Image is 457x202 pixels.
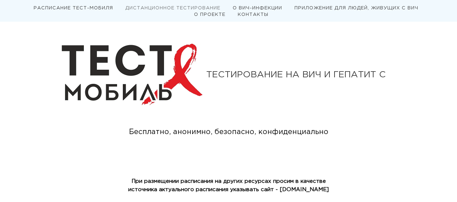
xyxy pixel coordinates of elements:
[206,70,396,79] div: ТЕСТИРОВАНИЕ НА ВИЧ И ГЕПАТИТ С
[116,126,341,138] div: Бесплатно, анонимно, безопасно, конфиденциально
[34,6,113,10] a: РАСПИСАНИЕ ТЕСТ-МОБИЛЯ
[238,13,268,17] a: КОНТАКТЫ
[128,179,329,192] strong: При размещении расписания на других ресурсах просим в качестве источника актуального расписания у...
[194,13,225,17] a: О ПРОЕКТЕ
[233,6,282,10] a: О ВИЧ-ИНФЕКЦИИ
[125,6,220,10] a: ДИСТАНЦИОННОЕ ТЕСТИРОВАНИЕ
[294,6,418,10] a: ПРИЛОЖЕНИЕ ДЛЯ ЛЮДЕЙ, ЖИВУЩИХ С ВИЧ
